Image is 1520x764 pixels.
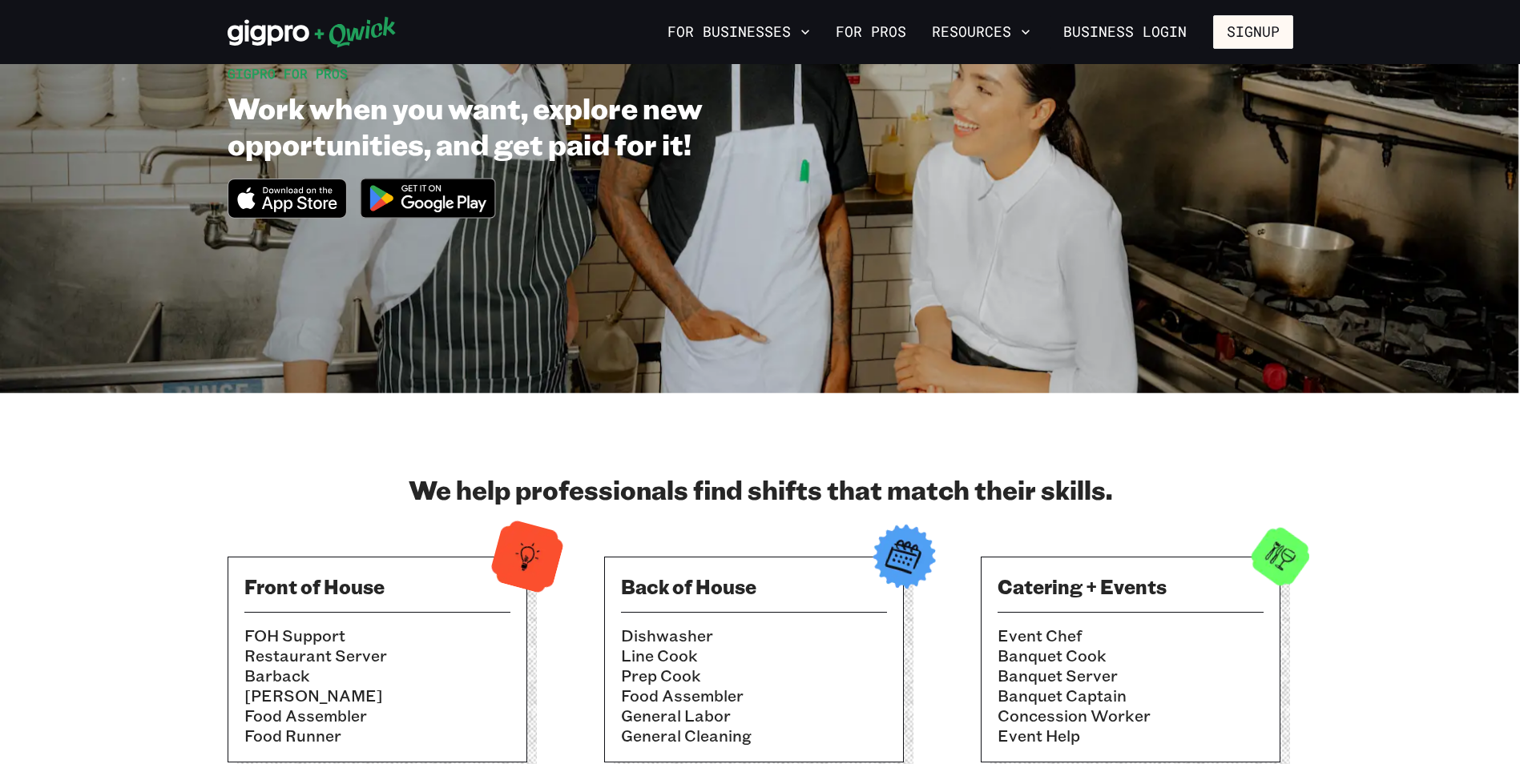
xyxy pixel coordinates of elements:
li: Event Help [998,726,1264,746]
button: Signup [1213,15,1293,49]
li: Banquet Cook [998,645,1264,665]
h3: Front of House [244,573,510,599]
li: Concession Worker [998,706,1264,726]
li: Event Chef [998,625,1264,645]
a: Business Login [1050,15,1200,49]
h2: We help professionals find shifts that match their skills. [228,473,1293,505]
li: Prep Cook [621,665,887,686]
li: [PERSON_NAME] [244,686,510,706]
span: GIGPRO FOR PROS [228,65,348,82]
button: Resources [925,18,1037,46]
a: For Pros [829,18,913,46]
li: Banquet Captain [998,686,1264,706]
li: Food Runner [244,726,510,746]
li: Line Cook [621,645,887,665]
li: General Labor [621,706,887,726]
h3: Back of House [621,573,887,599]
li: General Cleaning [621,726,887,746]
li: Restaurant Server [244,645,510,665]
li: Barback [244,665,510,686]
h1: Work when you want, explore new opportunities, and get paid for it! [228,90,867,162]
li: Food Assembler [621,686,887,706]
h3: Catering + Events [998,573,1264,599]
a: Download on the App Store [228,205,348,222]
li: Dishwasher [621,625,887,645]
img: Get it on Google Play [350,168,506,228]
li: FOH Support [244,625,510,645]
button: For Businesses [661,18,816,46]
li: Banquet Server [998,665,1264,686]
li: Food Assembler [244,706,510,726]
